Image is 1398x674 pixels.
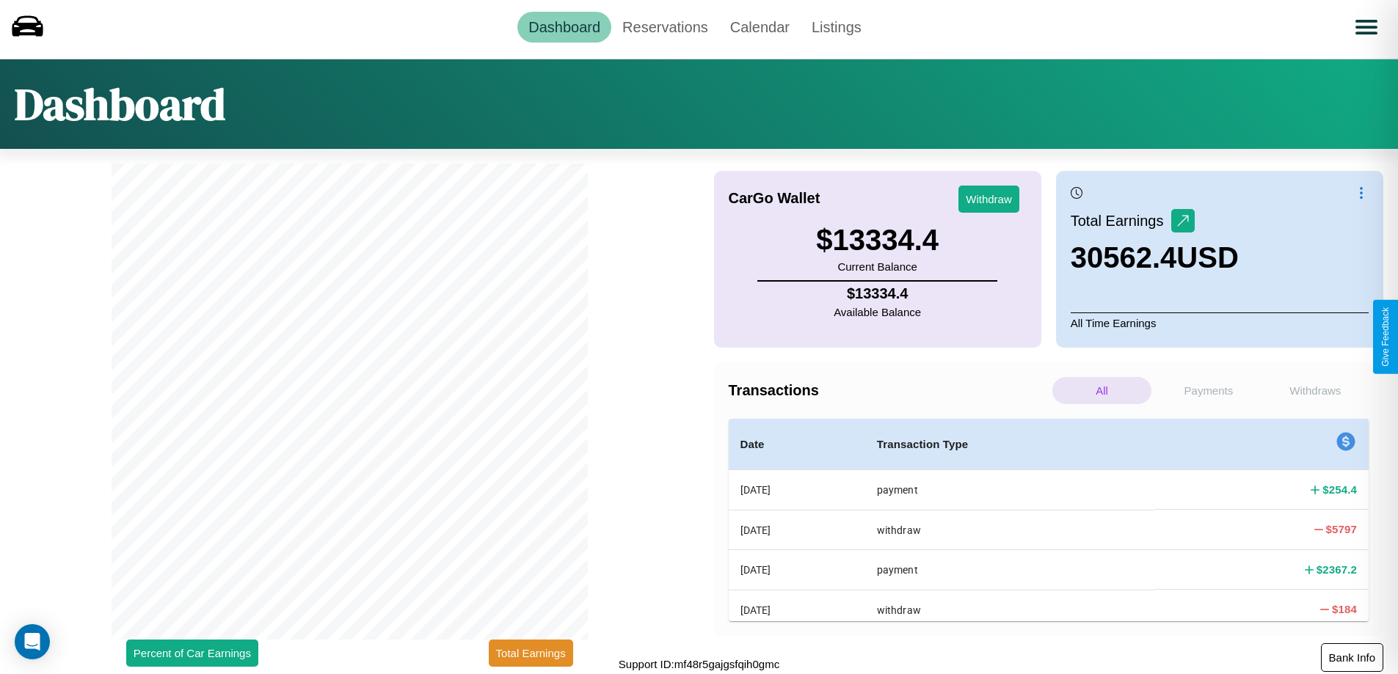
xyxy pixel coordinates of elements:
[517,12,611,43] a: Dashboard
[729,590,865,629] th: [DATE]
[611,12,719,43] a: Reservations
[729,470,865,510] th: [DATE]
[834,302,921,322] p: Available Balance
[1317,562,1357,577] h4: $ 2367.2
[619,654,779,674] p: Support ID: mf48r5gajgsfqih0gmc
[865,510,1155,549] th: withdraw
[1071,241,1239,274] h3: 30562.4 USD
[1322,482,1357,497] h4: $ 254.4
[126,640,258,667] button: Percent of Car Earnings
[865,590,1155,629] th: withdraw
[729,550,865,590] th: [DATE]
[740,436,853,453] h4: Date
[1071,312,1369,333] p: All Time Earnings
[15,624,50,659] div: Open Intercom Messenger
[877,436,1143,453] h4: Transaction Type
[816,224,939,257] h3: $ 13334.4
[1321,643,1383,672] button: Bank Info
[816,257,939,276] p: Current Balance
[1346,7,1387,48] button: Open menu
[1380,307,1391,367] div: Give Feedback
[489,640,573,667] button: Total Earnings
[801,12,873,43] a: Listings
[1071,208,1171,234] p: Total Earnings
[15,74,225,134] h1: Dashboard
[958,186,1019,213] button: Withdraw
[719,12,801,43] a: Calendar
[834,285,921,302] h4: $ 13334.4
[729,382,1049,399] h4: Transactions
[1052,377,1151,404] p: All
[1159,377,1258,404] p: Payments
[865,470,1155,510] th: payment
[1332,601,1357,617] h4: $ 184
[729,190,820,207] h4: CarGo Wallet
[729,510,865,549] th: [DATE]
[1266,377,1365,404] p: Withdraws
[865,550,1155,590] th: payment
[1326,521,1357,537] h4: $ 5797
